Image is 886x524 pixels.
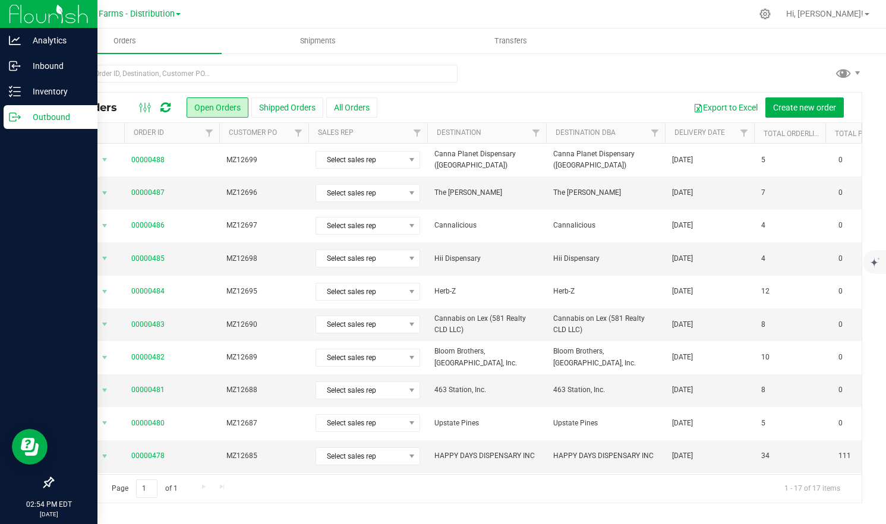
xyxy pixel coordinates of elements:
span: MZ12697 [226,220,301,231]
span: 0 [833,217,849,234]
span: MZ12695 [226,286,301,297]
span: Select sales rep [316,316,405,333]
span: [DATE] [672,220,693,231]
span: 10 [761,352,770,363]
a: 00000487 [131,187,165,198]
span: Bloom Brothers, [GEOGRAPHIC_DATA], Inc. [553,346,658,368]
span: Upstate Pines [553,418,658,429]
span: [DATE] [672,418,693,429]
button: Create new order [765,97,844,118]
button: All Orders [326,97,377,118]
span: select [97,415,112,431]
span: select [97,151,112,168]
span: MZ12685 [226,450,301,462]
span: MZ12688 [226,384,301,396]
span: MZ12699 [226,154,301,166]
p: [DATE] [5,510,92,519]
span: MZ12698 [226,253,301,264]
span: MZ12696 [226,187,301,198]
a: Orders [29,29,222,53]
span: 0 [833,151,849,169]
a: 00000483 [131,319,165,330]
a: 00000481 [131,384,165,396]
a: Order ID [134,128,164,137]
span: 5 [761,418,765,429]
span: [DATE] [672,352,693,363]
span: Cannalicious [553,220,658,231]
a: Sales Rep [318,128,354,137]
span: Select sales rep [316,151,405,168]
span: 12 [761,286,770,297]
span: MZ12689 [226,352,301,363]
span: Hii Dispensary [434,253,539,264]
span: Select sales rep [316,382,405,399]
input: Search Order ID, Destination, Customer PO... [52,65,458,83]
span: select [97,217,112,234]
span: 5 [761,154,765,166]
span: The [PERSON_NAME] [434,187,539,198]
span: HAPPY DAYS DISPENSARY INC [434,450,539,462]
a: Total Orderlines [764,130,828,138]
span: Sapphire Farms - Distribution [62,9,175,19]
a: 00000482 [131,352,165,363]
span: Select sales rep [316,250,405,267]
span: 1 - 17 of 17 items [775,479,850,497]
span: select [97,382,112,399]
span: [DATE] [672,319,693,330]
span: 0 [833,316,849,333]
a: Shipments [222,29,415,53]
span: select [97,448,112,465]
span: Select sales rep [316,217,405,234]
span: select [97,316,112,333]
span: 0 [833,415,849,432]
a: Filter [289,123,308,143]
a: Delivery Date [674,128,725,137]
span: Herb-Z [434,286,539,297]
span: 4 [761,253,765,264]
span: Cannabis on Lex (581 Realty CLD LLC) [434,313,539,336]
span: select [97,185,112,201]
button: Export to Excel [686,97,765,118]
span: MZ12687 [226,418,301,429]
p: Outbound [21,110,92,124]
a: Filter [408,123,427,143]
span: Transfers [478,36,543,46]
span: 0 [833,381,849,399]
span: Herb-Z [553,286,658,297]
p: Inventory [21,84,92,99]
span: Canna Planet Dispensary ([GEOGRAPHIC_DATA]) [434,149,539,171]
inline-svg: Inbound [9,60,21,72]
a: Destination DBA [556,128,616,137]
span: select [97,250,112,267]
span: The [PERSON_NAME] [553,187,658,198]
a: 00000484 [131,286,165,297]
span: [DATE] [672,154,693,166]
span: Hi, [PERSON_NAME]! [786,9,863,18]
button: Open Orders [187,97,248,118]
a: Destination [437,128,481,137]
span: Canna Planet Dispensary ([GEOGRAPHIC_DATA]) [553,149,658,171]
span: 0 [833,349,849,366]
span: 8 [761,319,765,330]
button: Shipped Orders [251,97,323,118]
a: Filter [645,123,665,143]
div: Manage settings [758,8,773,20]
span: Cannalicious [434,220,539,231]
input: 1 [136,479,157,498]
span: select [97,283,112,300]
a: Customer PO [229,128,277,137]
span: 4 [761,220,765,231]
span: [DATE] [672,384,693,396]
span: Bloom Brothers, [GEOGRAPHIC_DATA], Inc. [434,346,539,368]
span: [DATE] [672,450,693,462]
p: 02:54 PM EDT [5,499,92,510]
span: 463 Station, Inc. [553,384,658,396]
a: 00000485 [131,253,165,264]
span: Hii Dispensary [553,253,658,264]
span: Orders [97,36,152,46]
span: 0 [833,184,849,201]
span: HAPPY DAYS DISPENSARY INC [553,450,658,462]
span: Select sales rep [316,415,405,431]
span: Select sales rep [316,448,405,465]
a: 00000478 [131,450,165,462]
